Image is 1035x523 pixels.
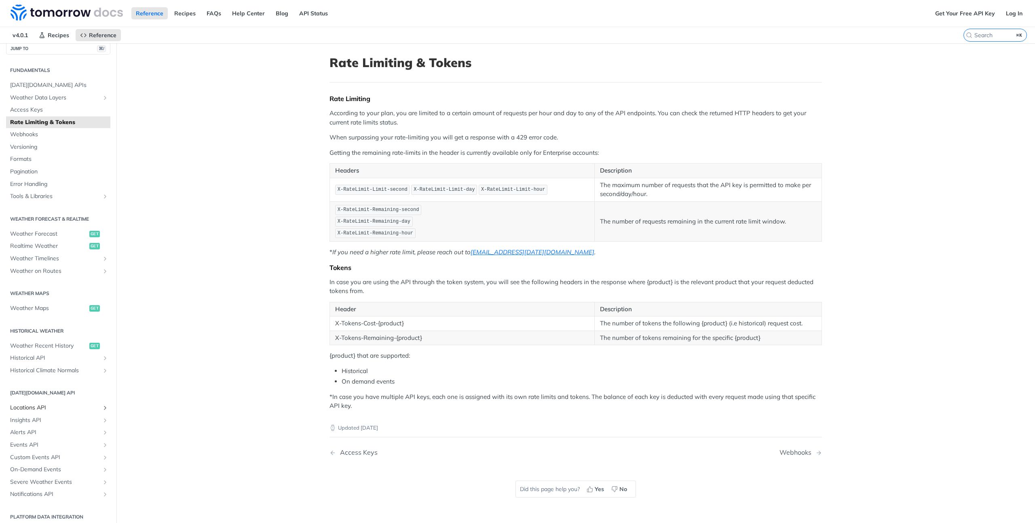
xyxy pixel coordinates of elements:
[330,95,822,103] div: Rate Limiting
[10,428,100,437] span: Alerts API
[10,143,108,151] span: Versioning
[619,485,627,493] span: No
[271,7,293,19] a: Blog
[6,166,110,178] a: Pagination
[170,7,200,19] a: Recipes
[600,217,816,226] p: The number of requests remaining in the current rate limit window.
[10,118,108,127] span: Rate Limiting & Tokens
[102,95,108,101] button: Show subpages for Weather Data Layers
[338,207,419,213] span: X-RateLimit-Remaining-second
[338,230,413,236] span: X-RateLimit-Remaining-hour
[102,429,108,436] button: Show subpages for Alerts API
[931,7,999,19] a: Get Your Free API Key
[10,342,87,350] span: Weather Recent History
[330,351,822,361] p: {product} that are supported:
[6,464,110,476] a: On-Demand EventsShow subpages for On-Demand Events
[202,7,226,19] a: FAQs
[10,230,87,238] span: Weather Forecast
[335,166,589,175] p: Headers
[10,168,108,176] span: Pagination
[10,242,87,250] span: Realtime Weather
[6,129,110,141] a: Webhooks
[6,327,110,335] h2: Historical Weather
[330,264,822,272] div: Tokens
[10,180,108,188] span: Error Handling
[6,116,110,129] a: Rate Limiting & Tokens
[6,488,110,500] a: Notifications APIShow subpages for Notifications API
[6,190,110,202] a: Tools & LibrariesShow subpages for Tools & Libraries
[1014,31,1024,39] kbd: ⌘K
[10,155,108,163] span: Formats
[6,67,110,74] h2: Fundamentals
[330,441,822,464] nav: Pagination Controls
[330,148,822,158] p: Getting the remaining rate-limits in the header is currently available only for Enterprise accounts:
[414,187,475,192] span: X-RateLimit-Limit-day
[6,141,110,153] a: Versioning
[595,302,822,316] th: Description
[6,215,110,223] h2: Weather Forecast & realtime
[10,255,100,263] span: Weather Timelines
[102,405,108,411] button: Show subpages for Locations API
[330,278,822,296] p: In case you are using the API through the token system, you will see the following headers in the...
[102,367,108,374] button: Show subpages for Historical Climate Normals
[76,29,121,41] a: Reference
[6,302,110,314] a: Weather Mapsget
[10,453,100,462] span: Custom Events API
[330,449,541,456] a: Previous Page: Access Keys
[48,32,69,39] span: Recipes
[595,316,822,331] td: The number of tokens the following {product} (i.e historical) request cost.
[600,181,816,199] p: The maximum number of requests that the API key is permitted to make per second/day/hour.
[6,92,110,104] a: Weather Data LayersShow subpages for Weather Data Layers
[6,290,110,297] h2: Weather Maps
[6,476,110,488] a: Severe Weather EventsShow subpages for Severe Weather Events
[6,513,110,521] h2: Platform DATA integration
[11,4,123,21] img: Tomorrow.io Weather API Docs
[102,466,108,473] button: Show subpages for On-Demand Events
[102,255,108,262] button: Show subpages for Weather Timelines
[779,449,822,456] a: Next Page: Webhooks
[228,7,269,19] a: Help Center
[338,187,408,192] span: X-RateLimit-Limit-second
[336,449,378,456] div: Access Keys
[10,478,100,486] span: Severe Weather Events
[330,331,595,345] td: X-Tokens-Remaining-{product}
[330,133,822,142] p: When surpassing your rate-limiting you will get a response with a 429 error code.
[89,243,100,249] span: get
[332,248,596,256] em: If you need a higher rate limit, please reach out to .
[10,354,100,362] span: Historical API
[330,316,595,331] td: X-Tokens-Cost-{product}
[97,45,106,52] span: ⌘/
[6,414,110,426] a: Insights APIShow subpages for Insights API
[102,417,108,424] button: Show subpages for Insights API
[102,491,108,498] button: Show subpages for Notifications API
[6,340,110,352] a: Weather Recent Historyget
[10,466,100,474] span: On-Demand Events
[6,439,110,451] a: Events APIShow subpages for Events API
[34,29,74,41] a: Recipes
[6,42,110,55] button: JUMP TO⌘/
[102,479,108,485] button: Show subpages for Severe Weather Events
[131,7,168,19] a: Reference
[342,367,822,376] li: Historical
[10,441,100,449] span: Events API
[6,79,110,91] a: [DATE][DOMAIN_NAME] APIs
[584,483,608,495] button: Yes
[102,442,108,448] button: Show subpages for Events API
[330,109,822,127] p: According to your plan, you are limited to a certain amount of requests per hour and day to any o...
[481,187,545,192] span: X-RateLimit-Limit-hour
[779,449,815,456] div: Webhooks
[10,404,100,412] span: Locations API
[1001,7,1027,19] a: Log In
[102,268,108,274] button: Show subpages for Weather on Routes
[10,94,100,102] span: Weather Data Layers
[6,240,110,252] a: Realtime Weatherget
[330,302,595,316] th: Header
[102,454,108,461] button: Show subpages for Custom Events API
[6,365,110,377] a: Historical Climate NormalsShow subpages for Historical Climate Normals
[338,219,410,224] span: X-RateLimit-Remaining-day
[6,426,110,439] a: Alerts APIShow subpages for Alerts API
[6,265,110,277] a: Weather on RoutesShow subpages for Weather on Routes
[515,481,636,498] div: Did this page help you?
[10,416,100,424] span: Insights API
[330,424,822,432] p: Updated [DATE]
